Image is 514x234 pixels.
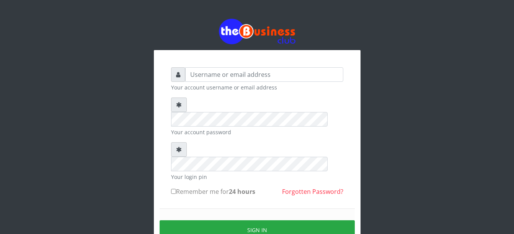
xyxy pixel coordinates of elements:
[171,83,343,91] small: Your account username or email address
[282,187,343,196] a: Forgotten Password?
[171,173,343,181] small: Your login pin
[171,187,255,196] label: Remember me for
[185,67,343,82] input: Username or email address
[171,189,176,194] input: Remember me for24 hours
[171,128,343,136] small: Your account password
[229,187,255,196] b: 24 hours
